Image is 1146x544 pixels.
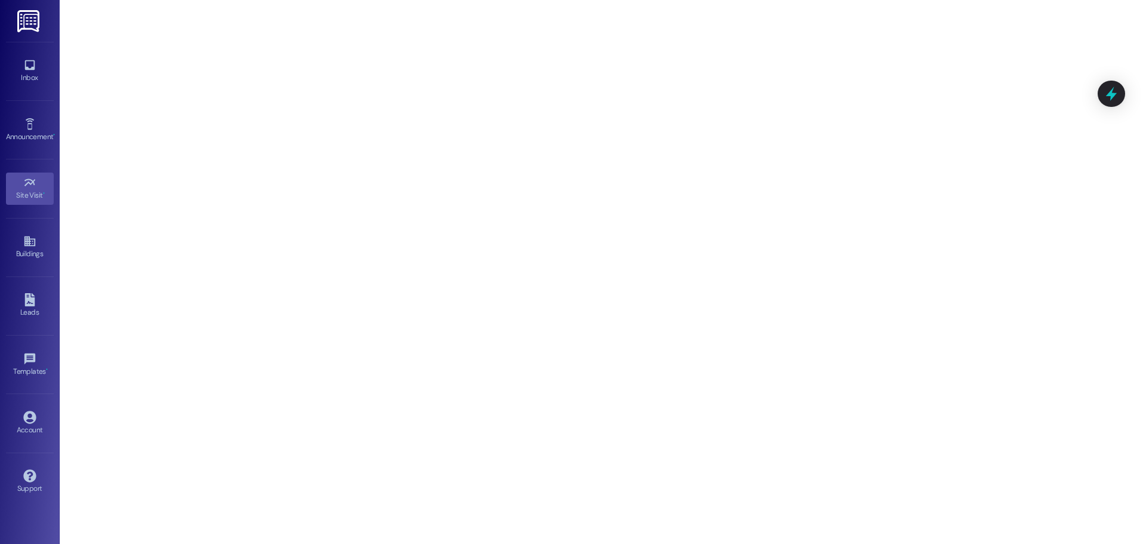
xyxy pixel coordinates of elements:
[6,231,54,263] a: Buildings
[6,349,54,381] a: Templates •
[6,173,54,205] a: Site Visit •
[17,10,42,32] img: ResiDesk Logo
[6,407,54,439] a: Account
[6,55,54,87] a: Inbox
[43,189,45,198] span: •
[46,365,48,374] span: •
[6,466,54,498] a: Support
[53,131,55,139] span: •
[6,290,54,322] a: Leads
